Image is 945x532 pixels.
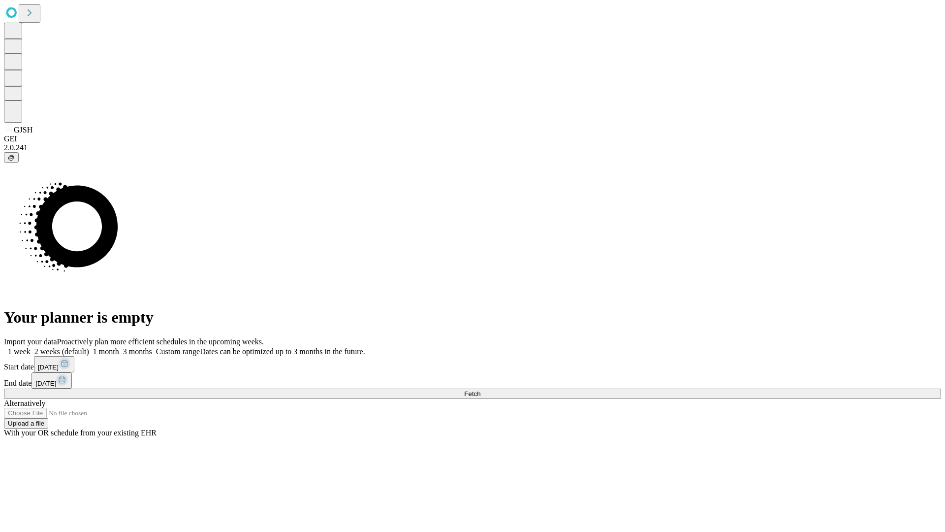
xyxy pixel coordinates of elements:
span: Alternatively [4,399,45,407]
button: [DATE] [31,372,72,389]
span: 2 weeks (default) [34,347,89,356]
span: @ [8,154,15,161]
span: [DATE] [35,380,56,387]
span: 3 months [123,347,152,356]
span: Fetch [464,390,480,398]
div: Start date [4,356,941,372]
div: End date [4,372,941,389]
span: With your OR schedule from your existing EHR [4,429,157,437]
span: 1 week [8,347,31,356]
div: 2.0.241 [4,143,941,152]
h1: Your planner is empty [4,308,941,327]
button: Upload a file [4,418,48,429]
span: [DATE] [38,364,59,371]
span: GJSH [14,126,32,134]
span: Proactively plan more efficient schedules in the upcoming weeks. [57,337,264,346]
button: @ [4,152,19,163]
span: Dates can be optimized up to 3 months in the future. [200,347,365,356]
div: GEI [4,134,941,143]
span: 1 month [93,347,119,356]
button: Fetch [4,389,941,399]
span: Import your data [4,337,57,346]
span: Custom range [156,347,200,356]
button: [DATE] [34,356,74,372]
